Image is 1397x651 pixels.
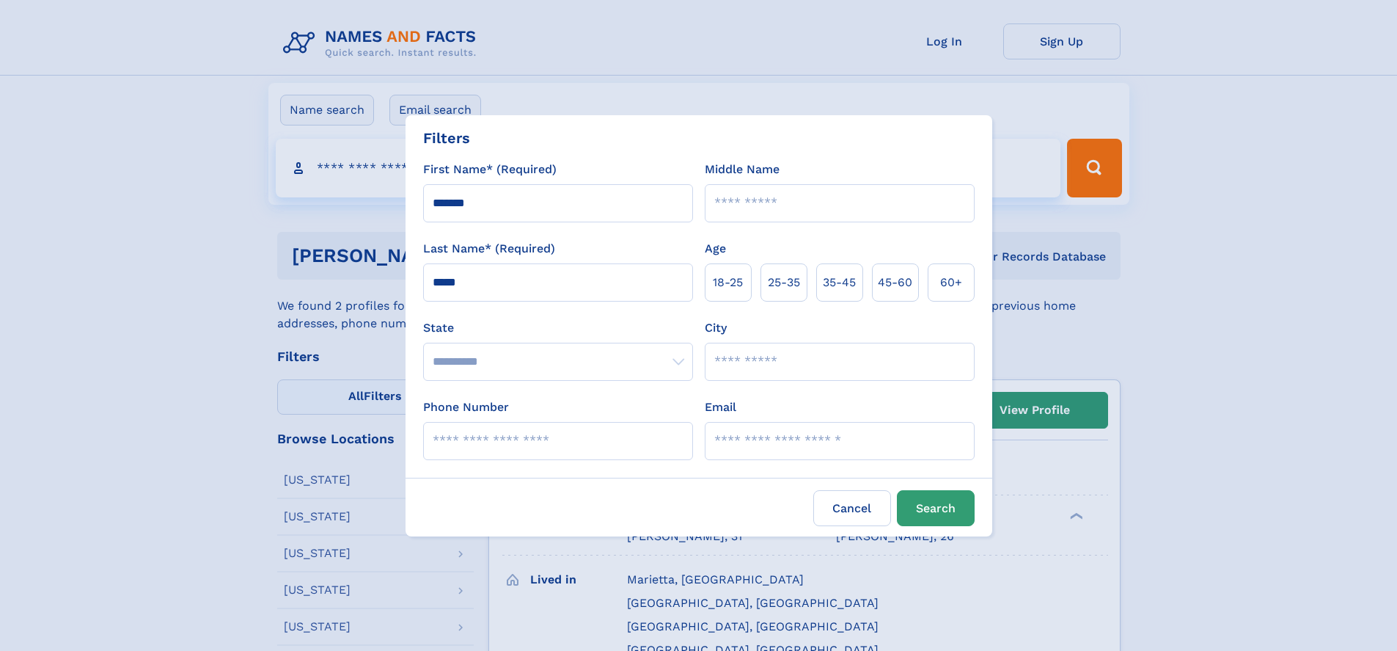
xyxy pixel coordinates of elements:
label: State [423,319,693,337]
button: Search [897,490,975,526]
label: Phone Number [423,399,509,416]
div: Filters [423,127,470,149]
label: Age [705,240,726,258]
label: Last Name* (Required) [423,240,555,258]
span: 25‑35 [768,274,800,291]
label: First Name* (Required) [423,161,557,178]
label: Email [705,399,736,416]
span: 35‑45 [823,274,856,291]
label: Cancel [813,490,891,526]
span: 18‑25 [713,274,743,291]
span: 45‑60 [878,274,912,291]
span: 60+ [940,274,962,291]
label: City [705,319,727,337]
label: Middle Name [705,161,780,178]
